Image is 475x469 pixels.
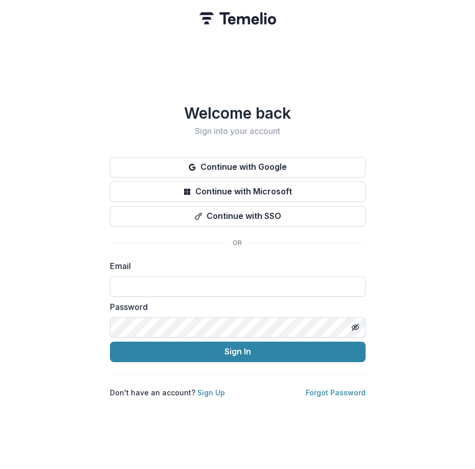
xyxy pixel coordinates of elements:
button: Sign In [110,342,366,362]
button: Continue with Microsoft [110,182,366,202]
img: Temelio [199,12,276,25]
label: Password [110,301,359,313]
h1: Welcome back [110,104,366,122]
button: Toggle password visibility [347,319,364,336]
a: Forgot Password [306,388,366,397]
p: Don't have an account? [110,387,225,398]
label: Email [110,260,359,272]
a: Sign Up [197,388,225,397]
button: Continue with SSO [110,206,366,227]
h2: Sign into your account [110,126,366,136]
button: Continue with Google [110,157,366,177]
